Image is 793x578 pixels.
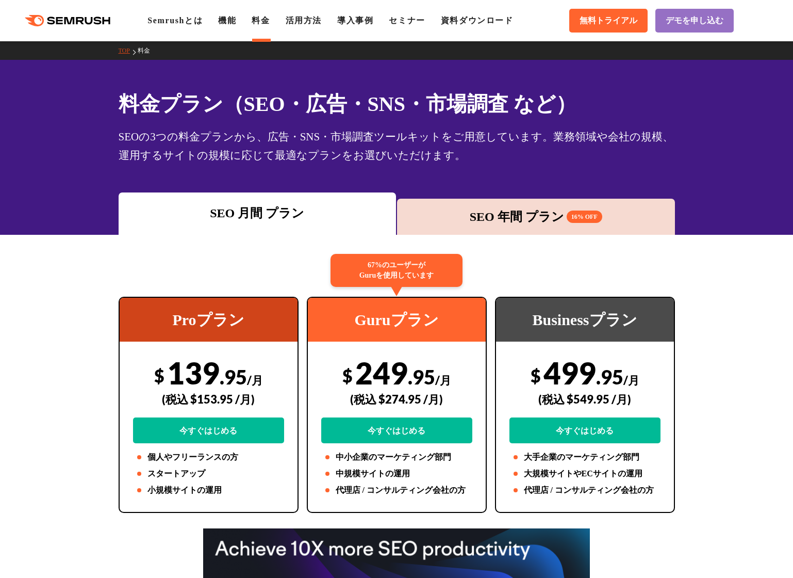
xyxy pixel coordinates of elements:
li: 中規模サイトの運用 [321,468,472,480]
span: $ [531,365,541,386]
a: セミナー [389,16,425,25]
li: スタートアップ [133,468,284,480]
li: 個人やフリーランスの方 [133,451,284,463]
div: Proプラン [120,298,298,342]
div: 139 [133,355,284,443]
div: Businessプラン [496,298,674,342]
div: (税込 $274.95 /月) [321,381,472,418]
span: .95 [408,365,435,389]
div: SEO 月間 プラン [124,204,391,222]
a: 導入事例 [337,16,373,25]
a: Semrushとは [147,16,203,25]
div: (税込 $549.95 /月) [509,381,660,418]
li: 代理店 / コンサルティング会社の方 [509,484,660,496]
a: 今すぐはじめる [321,418,472,443]
div: 67%のユーザーが Guruを使用しています [331,254,462,287]
a: 料金 [138,47,158,54]
h1: 料金プラン（SEO・広告・SNS・市場調査 など） [119,89,675,119]
li: 代理店 / コンサルティング会社の方 [321,484,472,496]
a: 機能 [218,16,236,25]
div: Guruプラン [308,298,486,342]
span: デモを申し込む [666,15,723,26]
span: 無料トライアル [580,15,637,26]
span: .95 [596,365,623,389]
div: SEOの3つの料金プランから、広告・SNS・市場調査ツールキットをご用意しています。業務領域や会社の規模、運用するサイトの規模に応じて最適なプランをお選びいただけます。 [119,127,675,165]
a: 無料トライアル [569,9,648,33]
div: 499 [509,355,660,443]
a: デモを申し込む [655,9,734,33]
a: 活用方法 [286,16,322,25]
span: /月 [435,373,451,387]
span: /月 [247,373,263,387]
a: 資料ダウンロード [441,16,514,25]
div: 249 [321,355,472,443]
div: SEO 年間 プラン [402,207,670,226]
a: 今すぐはじめる [509,418,660,443]
div: (税込 $153.95 /月) [133,381,284,418]
span: $ [342,365,353,386]
li: 中小企業のマーケティング部門 [321,451,472,463]
li: 大手企業のマーケティング部門 [509,451,660,463]
a: 今すぐはじめる [133,418,284,443]
li: 大規模サイトやECサイトの運用 [509,468,660,480]
span: $ [154,365,164,386]
span: /月 [623,373,639,387]
li: 小規模サイトの運用 [133,484,284,496]
a: 料金 [252,16,270,25]
span: .95 [220,365,247,389]
span: 16% OFF [567,211,602,223]
a: TOP [119,47,138,54]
